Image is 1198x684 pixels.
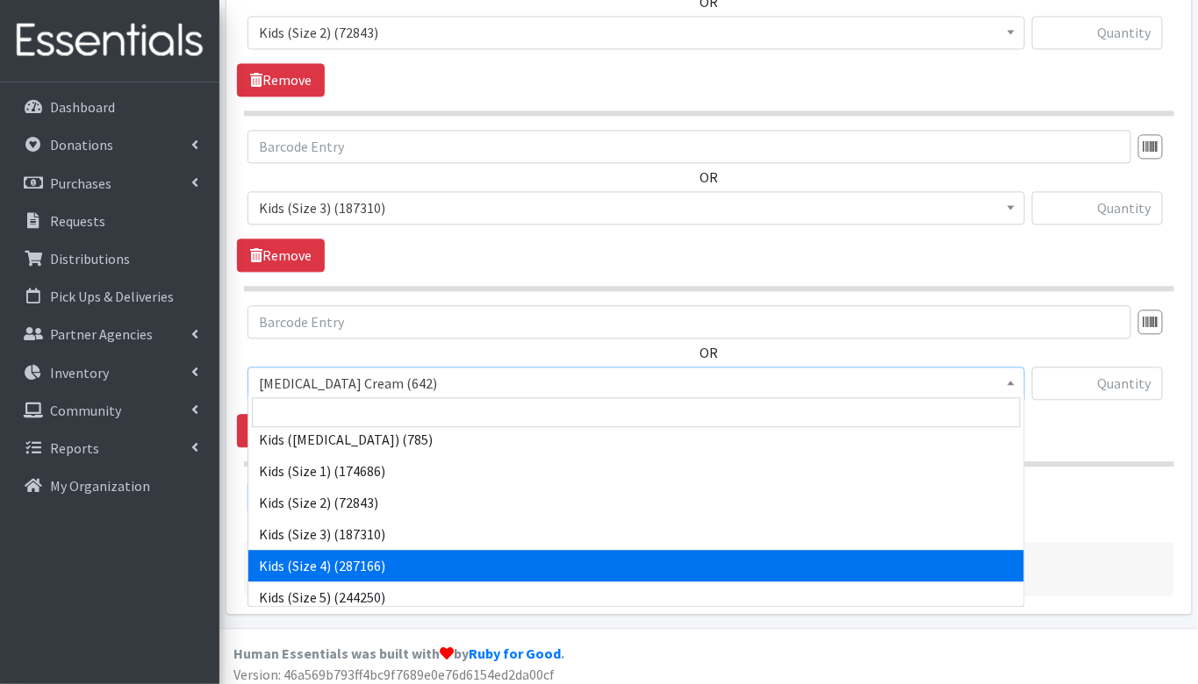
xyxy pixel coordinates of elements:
a: Purchases [7,166,212,201]
label: OR [699,342,718,363]
a: Pick Ups & Deliveries [7,279,212,314]
label: OR [699,167,718,188]
p: My Organization [50,477,150,495]
span: Version: 46a569b793ff4bc9f7689e0e76d6154ed2da00cf [233,666,555,683]
p: Purchases [50,175,111,192]
a: Reports [7,431,212,466]
span: Kids (Size 2) (72843) [247,16,1025,49]
input: Quantity [1032,191,1163,224]
input: Barcode Entry [247,130,1131,163]
li: Kids (Size 5) (244250) [248,581,1024,613]
li: Kids (Size 3) (187310) [248,518,1024,550]
li: Kids (Size 2) (72843) [248,487,1024,518]
li: Kids (Size 1) (174686) [248,455,1024,487]
span: Kids (Size 3) (187310) [247,191,1025,224]
a: Remove [237,63,325,96]
input: Quantity [1032,16,1163,49]
span: Diaper Rash Cream (642) [247,367,1025,400]
input: Quantity [1032,367,1163,400]
span: Kids (Size 2) (72843) [259,20,1014,45]
input: Barcode Entry [247,305,1131,338]
p: Distributions [50,250,130,267]
a: Inventory [7,355,212,390]
img: HumanEssentials [7,11,212,70]
p: Inventory [50,364,109,381]
p: Reports [50,439,99,457]
p: Dashboard [50,98,115,116]
p: Requests [50,212,105,230]
a: Partner Agencies [7,317,212,352]
p: Partner Agencies [50,325,153,343]
a: Requests [7,203,212,239]
a: Dashboard [7,89,212,125]
a: Donations [7,127,212,162]
a: My Organization [7,468,212,503]
a: Community [7,393,212,428]
a: Remove [237,239,325,272]
p: Community [50,402,121,419]
a: Distributions [7,241,212,276]
li: Kids ([MEDICAL_DATA]) (785) [248,424,1024,455]
p: Pick Ups & Deliveries [50,288,174,305]
a: Remove [237,414,325,447]
span: Kids (Size 3) (187310) [259,196,1014,220]
li: Kids (Size 4) (287166) [248,550,1024,581]
span: Diaper Rash Cream (642) [259,371,1014,395]
strong: Human Essentials was built with by . [233,645,564,662]
a: Ruby for Good [469,645,561,662]
p: Donations [50,136,113,153]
